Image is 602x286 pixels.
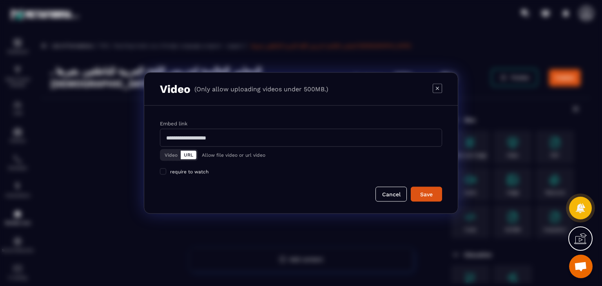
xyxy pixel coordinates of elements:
[194,85,328,93] p: (Only allow uploading videos under 500MB.)
[375,187,407,202] button: Cancel
[160,121,187,127] label: Embed link
[170,169,209,175] span: require to watch
[161,151,181,159] button: Video
[181,151,196,159] button: URL
[160,83,190,96] h3: Video
[411,187,442,202] button: Save
[569,255,593,278] div: Open chat
[202,152,265,158] p: Allow file video or url video
[416,190,437,198] div: Save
